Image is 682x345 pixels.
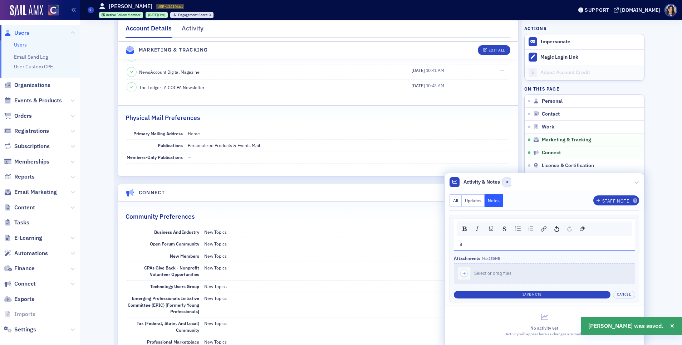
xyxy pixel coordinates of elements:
[158,142,183,148] span: Publications
[188,154,191,160] span: —
[4,112,32,120] a: Orders
[188,142,260,149] div: Personalized Products & Events Mail
[4,81,50,89] a: Organizations
[664,4,677,16] span: Profile
[542,150,561,156] span: Connect
[4,310,35,318] a: Imports
[109,3,152,10] h1: [PERSON_NAME]
[14,29,29,37] span: Users
[126,113,200,122] h2: Physical Mail Preferences
[511,224,537,234] div: rdw-list-control
[458,224,511,234] div: rdw-inline-control
[14,219,29,227] span: Tasks
[48,5,59,16] img: SailAMX
[139,84,205,91] span: The Ledger: A COCPA Newsletter
[552,224,562,234] div: Undo
[14,81,50,89] span: Organizations
[525,65,644,80] a: Adjust Account Credit
[188,131,200,136] span: Home
[602,199,629,203] div: Staff Note
[620,7,660,13] div: [DOMAIN_NAME]
[542,137,591,143] span: Marketing & Tracking
[4,29,29,37] a: Users
[182,24,203,37] div: Activity
[137,320,199,332] span: Tax (Federal, State, and Local) Community
[489,48,505,52] div: Edit All
[4,295,34,303] a: Exports
[139,189,165,196] h4: Connect
[146,12,168,18] div: 2025-08-12 00:00:00
[585,7,609,13] div: Support
[588,322,663,330] span: [PERSON_NAME] was saved.
[14,204,35,212] span: Content
[478,45,510,55] button: Edit All
[460,224,469,234] div: Bold
[499,224,510,234] div: Strikethrough
[14,54,48,60] a: Email Send Log
[14,112,32,120] span: Orders
[204,229,227,235] span: New Topics
[99,12,143,18] div: Active: Active: Fellow Member
[14,173,35,181] span: Reports
[542,124,554,130] span: Work
[472,224,483,234] div: Italic
[613,291,635,298] button: Cancel
[412,83,426,88] span: [DATE]
[10,5,43,16] img: SailAMX
[550,224,576,234] div: rdw-history-control
[489,256,500,261] span: 250MB
[14,234,42,242] span: E-Learning
[463,178,500,186] span: Activity & Notes
[412,67,426,73] span: [DATE]
[170,253,199,259] span: New Members
[540,54,641,60] div: Magic Login Link
[204,253,227,259] span: New Topics
[204,295,227,301] span: New Topics
[4,142,50,150] a: Subscriptions
[462,194,485,207] button: Updates
[450,325,639,331] div: No activity yet
[14,63,53,70] a: User Custom CPE
[593,195,639,205] button: Staff Note
[4,264,35,272] a: Finance
[524,86,644,92] h4: On this page
[4,173,35,181] a: Reports
[540,69,641,76] div: Adjust Account Credit
[14,295,34,303] span: Exports
[454,263,635,283] button: Select or drag files
[500,83,504,88] span: —
[14,127,49,135] span: Registrations
[150,241,199,247] span: Open Forum Community
[454,219,635,250] div: rdw-wrapper
[4,204,35,212] a: Content
[204,241,227,247] span: New Topics
[526,224,536,234] div: Ordered
[426,83,444,88] span: 10:43 AM
[614,8,663,13] button: [DOMAIN_NAME]
[144,265,199,277] span: CPAs Give Back - Nonprofit Volunteer Opportunities
[4,280,36,288] a: Connect
[426,67,444,73] span: 10:41 AM
[14,97,62,105] span: Events & Products
[577,224,588,234] div: Remove
[4,326,36,334] a: Settings
[14,280,36,288] span: Connect
[14,158,49,166] span: Memberships
[204,283,227,289] span: New Topics
[204,265,227,271] span: New Topics
[178,13,209,17] span: Engagement Score :
[4,249,48,257] a: Automations
[542,111,560,117] span: Contact
[450,331,639,337] div: Activity will appear here as changes are made
[482,256,500,261] span: Max
[133,131,183,136] span: Primary Mailing Address
[14,142,50,150] span: Subscriptions
[204,339,227,345] span: New Topics
[204,320,227,326] span: New Topics
[539,224,549,234] div: Link
[126,24,172,38] div: Account Details
[148,13,158,17] span: [DATE]
[565,224,574,234] div: Redo
[14,326,36,334] span: Settings
[450,194,462,207] button: All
